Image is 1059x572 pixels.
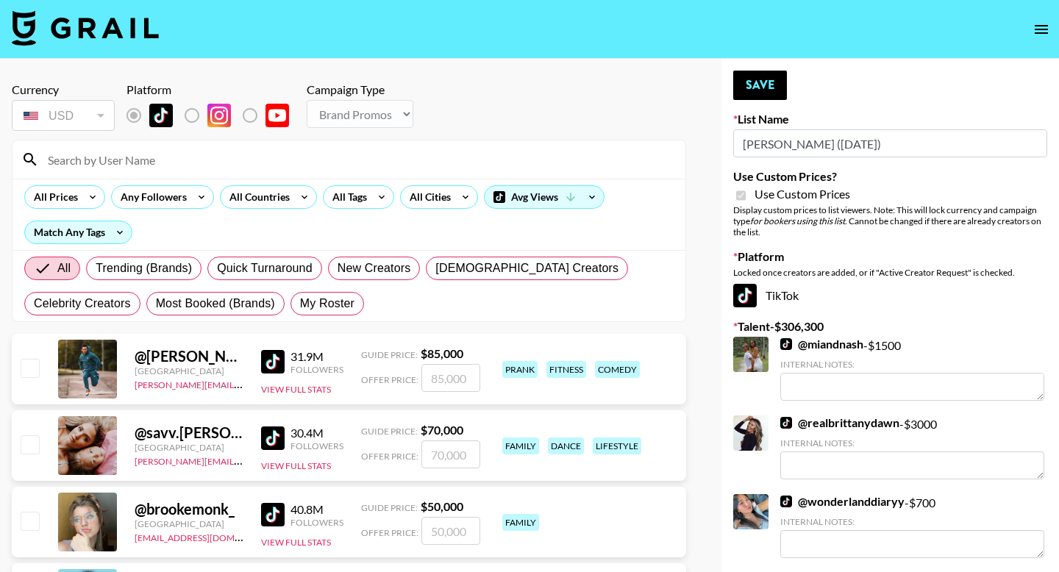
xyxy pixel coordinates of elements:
button: Save [733,71,787,100]
div: Followers [290,440,343,451]
div: All Tags [324,186,370,208]
span: New Creators [338,260,411,277]
div: Match Any Tags [25,221,132,243]
img: TikTok [261,350,285,373]
div: List locked to TikTok. [126,100,301,131]
a: @miandnash [780,337,863,351]
span: [DEMOGRAPHIC_DATA] Creators [435,260,618,277]
img: Instagram [207,104,231,127]
div: - $ 700 [780,494,1044,558]
div: TikTok [733,284,1047,307]
img: TikTok [780,417,792,429]
img: TikTok [261,426,285,450]
a: [PERSON_NAME][EMAIL_ADDRESS][DOMAIN_NAME] [135,376,352,390]
button: View Full Stats [261,537,331,548]
div: 30.4M [290,426,343,440]
img: TikTok [780,496,792,507]
strong: $ 50,000 [421,499,463,513]
button: View Full Stats [261,384,331,395]
div: Avg Views [485,186,604,208]
div: family [502,514,539,531]
label: Platform [733,249,1047,264]
div: Platform [126,82,301,97]
div: Currency [12,82,115,97]
div: [GEOGRAPHIC_DATA] [135,518,243,529]
div: Campaign Type [307,82,413,97]
div: Display custom prices to list viewers. Note: This will lock currency and campaign type . Cannot b... [733,204,1047,237]
label: List Name [733,112,1047,126]
div: Currency is locked to USD [12,97,115,134]
div: All Prices [25,186,81,208]
div: fitness [546,361,586,378]
span: Most Booked (Brands) [156,295,275,312]
div: Any Followers [112,186,190,208]
div: dance [548,437,584,454]
span: Offer Price: [361,374,418,385]
span: Guide Price: [361,349,418,360]
span: Offer Price: [361,527,418,538]
div: 31.9M [290,349,343,364]
img: TikTok [149,104,173,127]
a: [PERSON_NAME][EMAIL_ADDRESS][DOMAIN_NAME] [135,453,352,467]
em: for bookers using this list [750,215,845,226]
img: TikTok [261,503,285,526]
span: My Roster [300,295,354,312]
div: - $ 1500 [780,337,1044,401]
a: @realbrittanydawn [780,415,899,430]
strong: $ 70,000 [421,423,463,437]
img: YouTube [265,104,289,127]
input: 70,000 [421,440,480,468]
div: USD [15,103,112,129]
button: View Full Stats [261,460,331,471]
div: Internal Notes: [780,437,1044,448]
span: Offer Price: [361,451,418,462]
span: Guide Price: [361,426,418,437]
label: Use Custom Prices? [733,169,1047,184]
span: Use Custom Prices [755,187,850,201]
div: family [502,437,539,454]
span: All [57,260,71,277]
span: Quick Turnaround [217,260,313,277]
div: comedy [595,361,640,378]
a: @wonderlanddiaryy [780,494,905,509]
div: Locked once creators are added, or if "Active Creator Request" is checked. [733,267,1047,278]
img: Grail Talent [12,10,159,46]
div: [GEOGRAPHIC_DATA] [135,442,243,453]
div: lifestyle [593,437,641,454]
a: [EMAIL_ADDRESS][DOMAIN_NAME] [135,529,282,543]
span: Guide Price: [361,502,418,513]
img: TikTok [733,284,757,307]
img: TikTok [780,338,792,350]
div: Followers [290,364,343,375]
div: 40.8M [290,502,343,517]
label: Talent - $ 306,300 [733,319,1047,334]
div: Internal Notes: [780,359,1044,370]
button: open drawer [1027,15,1056,44]
span: Trending (Brands) [96,260,192,277]
span: Celebrity Creators [34,295,131,312]
div: @ brookemonk_ [135,500,243,518]
div: @ savv.[PERSON_NAME] [135,423,243,442]
input: 50,000 [421,517,480,545]
input: 85,000 [421,364,480,392]
div: @ [PERSON_NAME].[PERSON_NAME] [135,347,243,365]
strong: $ 85,000 [421,346,463,360]
div: All Countries [221,186,293,208]
input: Search by User Name [39,148,677,171]
div: All Cities [401,186,454,208]
div: - $ 3000 [780,415,1044,479]
div: Internal Notes: [780,516,1044,527]
div: Followers [290,517,343,528]
div: prank [502,361,538,378]
div: [GEOGRAPHIC_DATA] [135,365,243,376]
